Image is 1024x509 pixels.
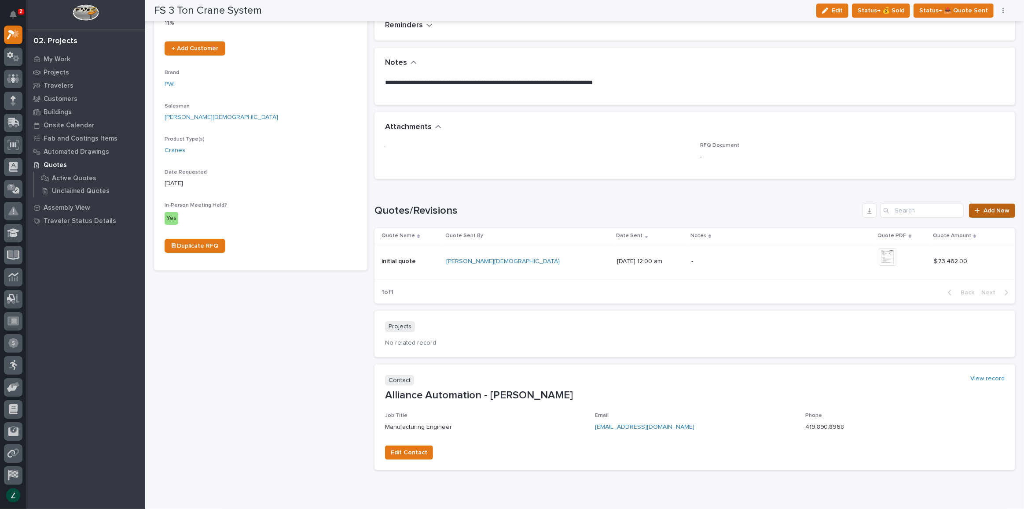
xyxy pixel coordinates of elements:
a: Cranes [165,146,185,155]
span: Phone [805,413,822,418]
p: [DATE] 12:00 am [617,258,685,265]
a: Projects [26,66,145,79]
input: Search [880,204,964,218]
span: ⎘ Duplicate RFQ [172,243,218,249]
p: Quote Amount [933,231,971,241]
a: My Work [26,52,145,66]
p: 2 [19,8,22,15]
span: Back [955,289,974,297]
span: Product Type(s) [165,137,205,142]
span: Status→ 💰 Sold [858,5,904,16]
span: Status→ 📤 Quote Sent [919,5,988,16]
span: Edit [832,7,843,15]
a: ⎘ Duplicate RFQ [165,239,225,253]
div: Notifications2 [11,11,22,25]
h2: Notes [385,58,407,68]
span: Salesman [165,104,190,109]
div: 02. Projects [33,37,77,46]
span: Edit Contact [391,447,427,458]
a: Onsite Calendar [26,119,145,132]
p: Fab and Coatings Items [44,135,117,143]
h2: Attachments [385,123,432,132]
tr: initial quoteinitial quote [PERSON_NAME][DEMOGRAPHIC_DATA] [DATE] 12:00 am-$ 73,462.00$ 73,462.00 [374,244,1015,279]
button: Edit [816,4,848,18]
h2: FS 3 Ton Crane System [154,4,262,17]
p: Projects [385,321,415,332]
a: PWI [165,80,175,89]
span: Job Title [385,413,407,418]
h2: Reminders [385,21,423,30]
p: 1 of 1 [374,282,400,303]
span: Brand [165,70,179,75]
a: Add New [969,204,1015,218]
button: Status→ 📤 Quote Sent [914,4,994,18]
p: Active Quotes [52,175,96,182]
p: Automated Drawings [44,148,109,156]
button: users-avatar [4,486,22,505]
p: Quotes [44,161,67,169]
a: Active Quotes [34,172,145,184]
p: No related record [385,339,1005,347]
p: Quote Name [382,231,415,241]
a: + Add Customer [165,41,225,56]
p: Date Sent [617,231,643,241]
button: Back [941,289,978,297]
p: Traveler Status Details [44,217,116,225]
p: - [385,142,690,152]
span: In-Person Meeting Held? [165,203,227,208]
a: View record [970,375,1005,383]
p: Quote Sent By [445,231,483,241]
p: Assembly View [44,204,90,212]
p: Buildings [44,108,72,116]
p: Travelers [44,82,73,90]
a: Quotes [26,158,145,171]
p: Customers [44,95,77,103]
a: [PERSON_NAME][DEMOGRAPHIC_DATA] [446,258,560,265]
p: Projects [44,69,69,77]
span: Add New [984,208,1009,214]
span: RFQ Document [700,143,739,148]
a: Unclaimed Quotes [34,185,145,197]
button: Notifications [4,5,22,24]
a: [EMAIL_ADDRESS][DOMAIN_NAME] [595,424,694,430]
p: Onsite Calendar [44,122,95,130]
p: Manufacturing Engineer [385,423,584,432]
span: + Add Customer [172,45,218,52]
button: Attachments [385,123,441,132]
button: Status→ 💰 Sold [852,4,910,18]
p: Quote PDF [878,231,907,241]
p: $ 73,462.00 [934,256,969,265]
a: Customers [26,92,145,105]
button: Notes [385,58,417,68]
p: [DATE] [165,179,357,188]
p: Alliance Automation - [PERSON_NAME] [385,389,1005,402]
h1: Quotes/Revisions [374,204,859,217]
button: Reminders [385,21,433,30]
a: Fab and Coatings Items [26,132,145,145]
p: Contact [385,375,414,386]
button: Next [978,289,1015,297]
p: My Work [44,56,70,63]
p: Unclaimed Quotes [52,187,110,195]
a: [PERSON_NAME][DEMOGRAPHIC_DATA] [165,113,278,122]
p: - [700,152,1005,162]
span: Date Requested [165,170,207,175]
button: Edit Contact [385,446,433,460]
div: Yes [165,212,178,225]
span: Email [595,413,609,418]
a: Assembly View [26,201,145,214]
a: Buildings [26,105,145,119]
p: Notes [690,231,706,241]
img: Workspace Logo [73,4,99,21]
p: 11 % [165,19,357,28]
a: 419.890.8968 [805,424,844,430]
a: Automated Drawings [26,145,145,158]
p: - [691,258,845,265]
a: Traveler Status Details [26,214,145,227]
span: Next [981,289,1001,297]
a: Travelers [26,79,145,92]
p: initial quote [382,256,418,265]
